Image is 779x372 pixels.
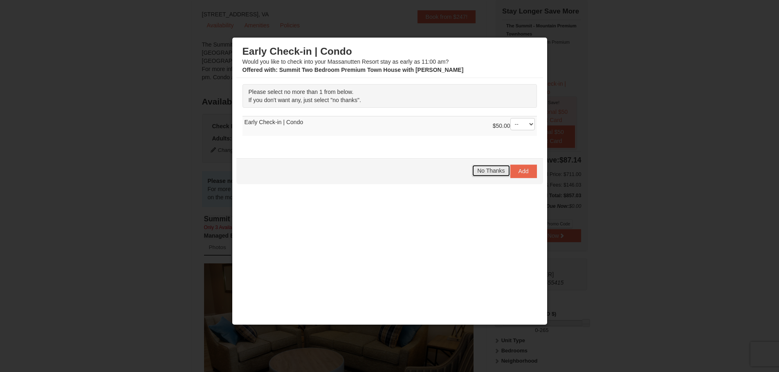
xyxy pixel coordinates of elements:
h3: Early Check-in | Condo [242,45,537,58]
div: Would you like to check into your Massanutten Resort stay as early as 11:00 am? [242,45,537,74]
button: No Thanks [472,165,510,177]
span: If you don't want any, just select "no thanks". [249,97,361,103]
span: Offered with [242,67,276,73]
div: $50.00 [493,118,535,134]
span: Please select no more than 1 from below. [249,89,354,95]
span: Add [519,168,529,174]
button: Add [510,165,537,178]
strong: : Summit Two Bedroom Premium Town House with [PERSON_NAME] [242,67,464,73]
span: No Thanks [477,167,505,174]
td: Early Check-in | Condo [242,116,537,136]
